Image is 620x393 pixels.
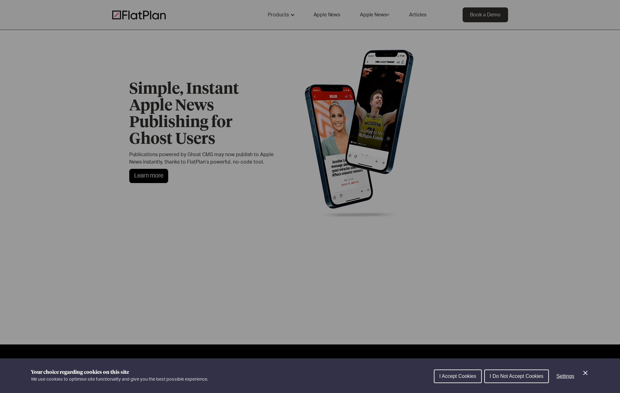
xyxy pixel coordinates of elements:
span: I Do Not Accept Cookies [490,374,543,379]
span: Settings [556,374,574,379]
button: Close Cookie Control [582,369,589,377]
button: Settings [551,370,579,382]
p: We use cookies to optimise site functionality and give you the best possible experience. [31,376,208,383]
span: I Accept Cookies [439,374,476,379]
h1: Your choice regarding cookies on this site [31,369,208,376]
button: I Accept Cookies [434,370,482,383]
button: I Do Not Accept Cookies [484,370,549,383]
